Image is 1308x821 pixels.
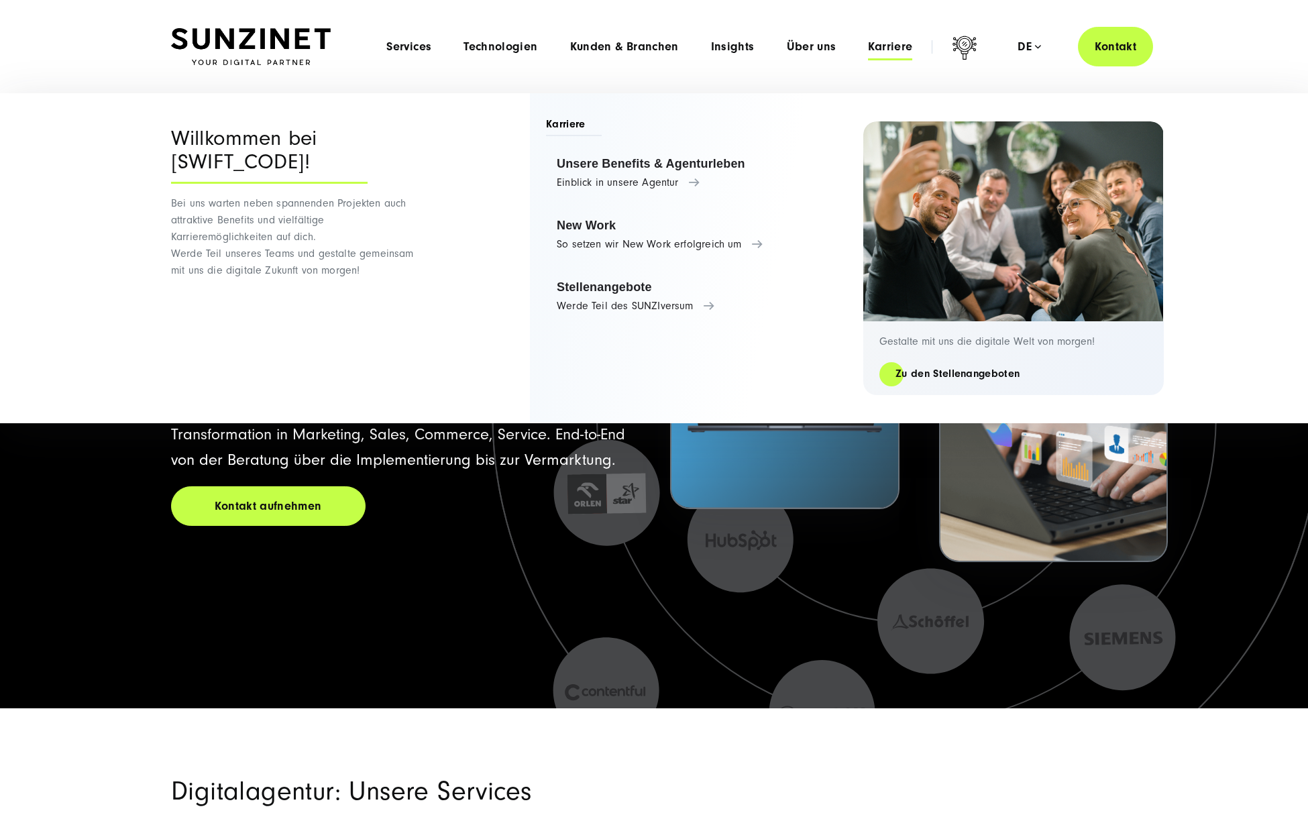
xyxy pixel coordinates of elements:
a: Karriere [868,40,912,54]
a: New Work So setzen wir New Work erfolgreich um [546,209,831,260]
a: Unsere Benefits & Agenturleben Einblick in unsere Agentur [546,148,831,199]
div: de [1018,40,1041,54]
h2: Digitalagentur: Unsere Services [171,775,808,808]
a: Stellenangebote Werde Teil des SUNZIversum [546,271,831,322]
a: Insights [711,40,755,54]
a: Kunden & Branchen [570,40,679,54]
a: Zu den Stellenangeboten [879,366,1036,382]
a: Services [386,40,431,54]
img: SUNZINET Full Service Digital Agentur [171,28,331,66]
a: Kontakt [1078,27,1153,66]
a: Über uns [787,40,836,54]
p: 25+ Jahre Erfahrung, 160 Mitarbeitende in 3 Ländern für die Digitale Transformation in Marketing,... [171,396,638,473]
img: Digitalagentur und Internetagentur SUNZINET: 2 Frauen 3 Männer, die ein Selfie machen bei [863,121,1164,321]
p: Bei uns warten neben spannenden Projekten auch attraktive Benefits und vielfältige Karrieremöglic... [171,195,423,279]
a: Kontakt aufnehmen [171,486,366,526]
a: Technologien [464,40,537,54]
div: Willkommen bei [SWIFT_CODE]! [171,127,368,184]
span: Karriere [546,117,602,136]
p: Gestalte mit uns die digitale Welt von morgen! [879,335,1148,348]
